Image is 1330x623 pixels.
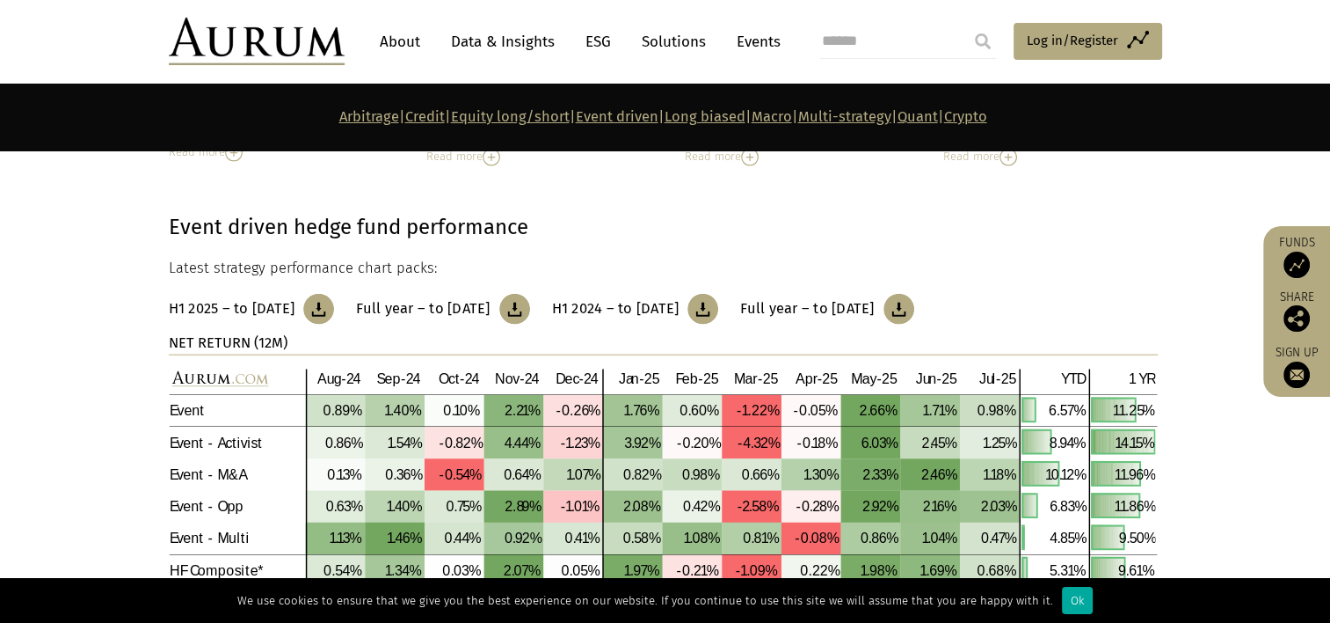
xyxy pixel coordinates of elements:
[1283,362,1310,388] img: Sign up to our newsletter
[1283,252,1310,278] img: Access Funds
[1027,30,1118,51] span: Log in/Register
[798,108,891,125] a: Multi-strategy
[552,294,719,325] a: H1 2024 – to [DATE]
[499,294,530,325] img: Download Article
[1062,587,1093,614] div: Ok
[169,300,295,318] h3: H1 2025 – to [DATE]
[356,300,490,318] h3: Full year – to [DATE]
[740,300,874,318] h3: Full year – to [DATE]
[169,215,528,239] strong: Event driven hedge fund performance
[633,26,715,58] a: Solutions
[685,147,899,166] div: Read more
[303,294,334,325] img: Download Article
[740,294,913,325] a: Full year – to [DATE]
[665,108,745,125] a: Long biased
[965,24,1000,59] input: Submit
[169,18,345,65] img: Aurum
[999,149,1017,166] img: Read More
[577,26,620,58] a: ESG
[741,149,759,166] img: Read More
[752,108,792,125] a: Macro
[728,26,781,58] a: Events
[1272,291,1321,332] div: Share
[426,147,641,166] div: Read more
[225,144,243,162] img: Read More
[1272,235,1321,278] a: Funds
[339,108,987,125] strong: | | | | | | | |
[169,334,287,351] strong: NET RETURN (12M)
[1014,23,1162,60] a: Log in/Register
[944,108,987,125] a: Crypto
[552,300,680,318] h3: H1 2024 – to [DATE]
[576,108,658,125] a: Event driven
[339,108,399,125] a: Arbitrage
[169,257,1158,280] p: Latest strategy performance chart packs:
[1283,305,1310,332] img: Share this post
[943,147,1158,166] div: Read more
[883,294,914,325] img: Download Article
[405,108,445,125] a: Credit
[169,143,383,162] div: Read more
[483,149,500,166] img: Read More
[356,294,529,325] a: Full year – to [DATE]
[1272,345,1321,388] a: Sign up
[898,108,938,125] a: Quant
[169,294,335,325] a: H1 2025 – to [DATE]
[442,26,563,58] a: Data & Insights
[451,108,570,125] a: Equity long/short
[371,26,429,58] a: About
[687,294,718,325] img: Download Article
